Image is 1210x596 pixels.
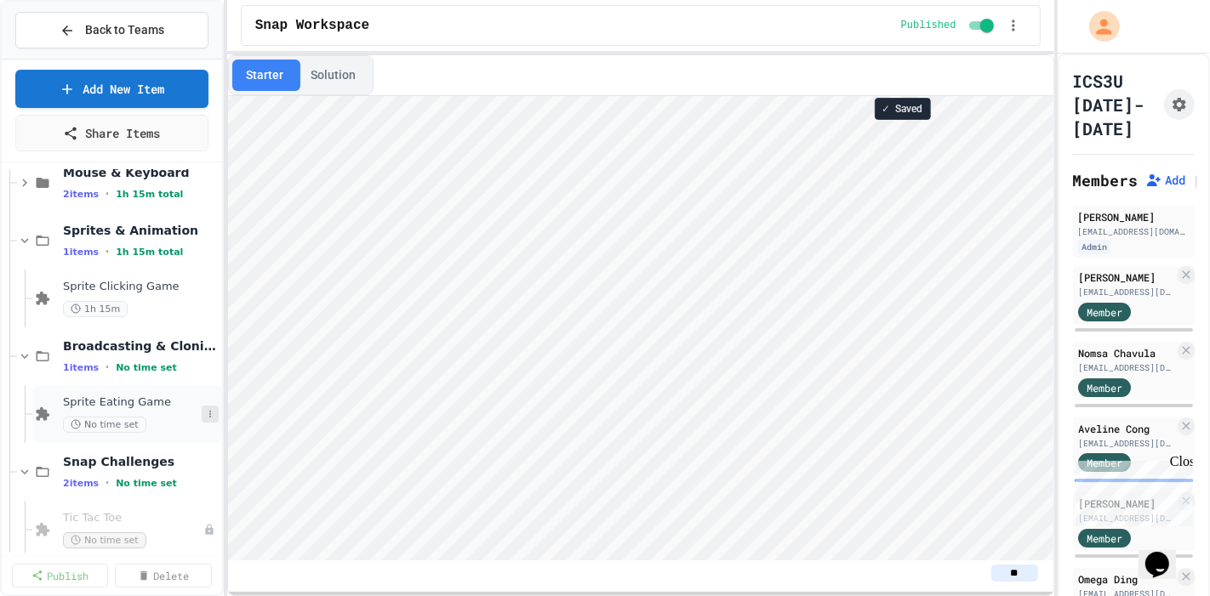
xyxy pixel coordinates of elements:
[1069,454,1193,526] iframe: chat widget
[1078,421,1174,436] div: Aveline Cong
[63,478,99,489] span: 2 items
[232,60,297,91] button: Starter
[115,564,211,587] a: Delete
[116,478,177,489] span: No time set
[882,102,891,116] span: ✓
[255,15,369,36] span: Snap Workspace
[63,417,146,433] span: No time set
[63,165,219,180] span: Mouse & Keyboard
[63,247,99,258] span: 1 items
[1078,286,1174,298] div: [EMAIL_ADDRESS][DOMAIN_NAME]
[63,395,202,410] span: Sprite Eating Game
[1078,240,1110,254] div: Admin
[228,96,1053,560] iframe: Snap! Programming Environment
[1164,89,1195,120] button: Assignment Settings
[202,406,219,423] button: More options
[901,19,956,32] span: Published
[1071,7,1124,46] div: My Account
[203,524,215,536] div: Unpublished
[15,12,208,48] button: Back to Teams
[12,564,108,587] a: Publish
[106,360,109,374] span: •
[63,338,219,354] span: Broadcasting & Cloning
[7,7,117,108] div: Chat with us now!Close
[63,223,219,238] span: Sprites & Animation
[896,102,923,116] span: Saved
[63,280,219,294] span: Sprite Clicking Game
[116,247,183,258] span: 1h 15m total
[116,189,183,200] span: 1h 15m total
[106,476,109,490] span: •
[1078,571,1174,587] div: Omega Ding
[63,362,99,373] span: 1 items
[1078,345,1174,360] div: Nomsa Chavula
[1087,380,1122,395] span: Member
[116,362,177,373] span: No time set
[1087,531,1122,546] span: Member
[1078,270,1174,285] div: [PERSON_NAME]
[1073,168,1139,192] h2: Members
[1078,225,1190,238] div: [EMAIL_ADDRESS][DOMAIN_NAME]
[85,21,164,39] span: Back to Teams
[1193,170,1201,190] span: |
[15,70,208,108] a: Add New Item
[63,532,146,548] span: No time set
[1139,528,1193,579] iframe: chat widget
[106,187,109,201] span: •
[297,60,369,91] button: Solution
[1078,209,1190,224] div: [PERSON_NAME]
[15,115,208,151] a: Share Items
[901,15,997,36] div: Content is published and visible to students
[63,189,99,200] span: 2 items
[1078,437,1174,450] div: [EMAIL_ADDRESS][DOMAIN_NAME]
[106,245,109,258] span: •
[63,454,219,469] span: Snap Challenges
[1145,172,1186,189] button: Add
[1073,69,1157,140] h1: ICS3U [DATE]-[DATE]
[63,511,203,525] span: Tic Tac Toe
[1078,361,1174,374] div: [EMAIL_ADDRESS][DOMAIN_NAME]
[1087,304,1122,320] span: Member
[63,301,128,317] span: 1h 15m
